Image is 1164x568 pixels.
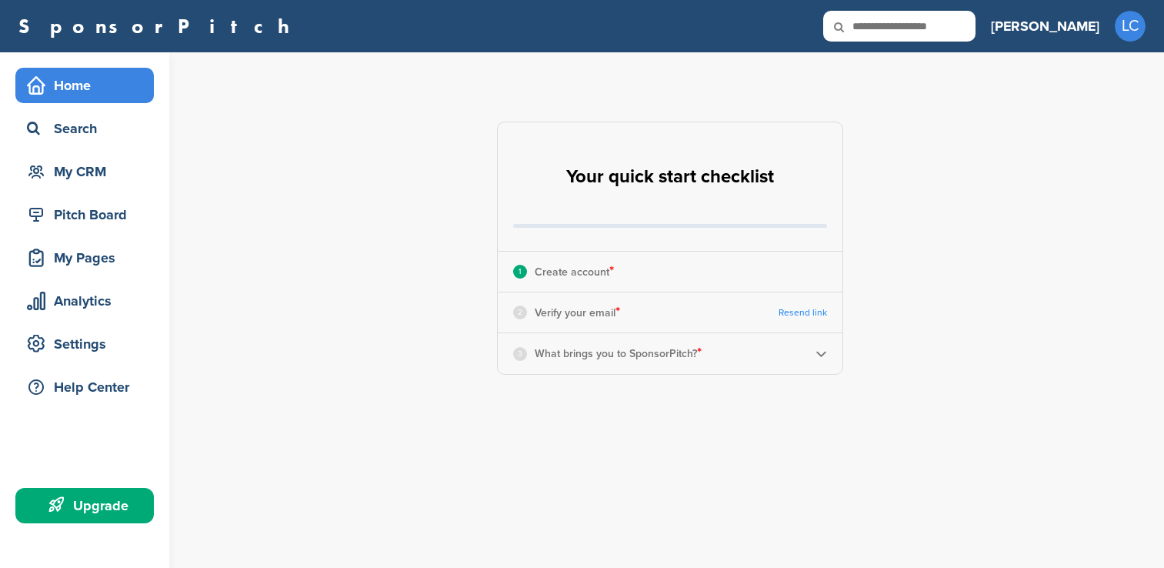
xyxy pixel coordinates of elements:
a: Home [15,68,154,103]
div: Upgrade [23,492,154,520]
div: My CRM [23,158,154,185]
p: Create account [535,262,614,282]
a: SponsorPitch [18,16,299,36]
p: Verify your email [535,302,620,322]
p: What brings you to SponsorPitch? [535,343,702,363]
div: Settings [23,330,154,358]
div: Home [23,72,154,99]
div: Analytics [23,287,154,315]
div: My Pages [23,244,154,272]
div: Help Center [23,373,154,401]
h2: Your quick start checklist [566,160,774,194]
a: My Pages [15,240,154,276]
h3: [PERSON_NAME] [991,15,1099,37]
a: Analytics [15,283,154,319]
a: Resend link [779,307,827,319]
a: Pitch Board [15,197,154,232]
div: 3 [513,347,527,361]
span: LC [1115,11,1146,42]
a: Settings [15,326,154,362]
img: Checklist arrow 2 [815,348,827,359]
a: Upgrade [15,488,154,523]
a: Search [15,111,154,146]
div: 1 [513,265,527,279]
a: My CRM [15,154,154,189]
a: Help Center [15,369,154,405]
div: Pitch Board [23,201,154,229]
a: [PERSON_NAME] [991,9,1099,43]
div: 2 [513,306,527,319]
div: Search [23,115,154,142]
